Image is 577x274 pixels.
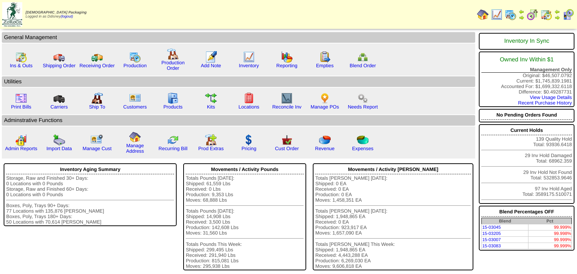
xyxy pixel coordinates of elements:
[2,76,475,87] td: Utilities
[91,134,104,146] img: managecust.png
[207,104,215,110] a: Kits
[26,11,86,19] span: Logged in as Ddisney
[519,9,524,15] img: arrowleft.gif
[26,11,86,15] span: [DEMOGRAPHIC_DATA] Packaging
[315,165,471,174] div: Movements / Activity [PERSON_NAME]
[2,32,475,43] td: General Management
[91,51,103,63] img: truck2.gif
[482,225,501,230] a: 15-03045
[50,104,68,110] a: Carriers
[481,110,572,120] div: No Pending Orders Found
[352,146,374,151] a: Expenses
[205,92,217,104] img: workflow.gif
[527,9,538,20] img: calendarblend.gif
[481,126,572,135] div: Current Holds
[161,60,185,71] a: Production Order
[482,243,501,248] a: 15-03083
[82,146,111,151] a: Manage Cust
[281,134,293,146] img: cust_order.png
[53,92,65,104] img: truck3.gif
[528,218,572,224] th: Pct
[315,146,334,151] a: Revenue
[15,134,27,146] img: graph2.png
[554,15,560,20] img: arrowright.gif
[505,9,516,20] img: calendarprod.gif
[530,95,572,100] a: View Usage Details
[6,165,174,174] div: Inventory Aging Summary
[491,9,503,20] img: line_graph.gif
[272,104,301,110] a: Reconcile Inv
[482,237,501,242] a: 15-03007
[243,92,255,104] img: locations.gif
[276,63,297,68] a: Reporting
[186,175,304,269] div: Totals Pounds [DATE]: Shipped: 61,559 Lbs Received: 0 Lbs Production: 9,353 Lbs Moves: 68,888 Lbs...
[238,104,259,110] a: Locations
[319,51,331,63] img: workorder.gif
[477,9,489,20] img: home.gif
[123,104,147,110] a: Customers
[481,207,572,217] div: Blend Percentages OFF
[158,146,187,151] a: Recurring Bill
[11,104,31,110] a: Print Bills
[239,63,259,68] a: Inventory
[528,237,572,243] td: 99.999%
[46,146,72,151] a: Import Data
[528,224,572,231] td: 99.999%
[243,51,255,63] img: line_graph.gif
[541,9,552,20] img: calendarinout.gif
[53,134,65,146] img: import.gif
[348,104,378,110] a: Needs Report
[319,92,331,104] img: po.png
[80,63,115,68] a: Receiving Order
[357,92,369,104] img: workflow.png
[126,143,144,154] a: Manage Address
[243,134,255,146] img: dollar.gif
[281,51,293,63] img: graph.gif
[5,146,37,151] a: Admin Reports
[562,9,574,20] img: calendarcustomer.gif
[10,63,32,68] a: Ins & Outs
[481,34,572,48] div: Inventory In Sync
[2,2,22,27] img: zoroco-logo-small.webp
[91,92,103,104] img: factory2.gif
[482,218,528,224] th: Blend
[129,131,141,143] img: home.gif
[53,51,65,63] img: truck.gif
[316,63,334,68] a: Empties
[186,165,304,174] div: Movements / Activity Pounds
[123,63,147,68] a: Production
[167,92,179,104] img: cabinet.gif
[528,243,572,249] td: 99.999%
[481,67,572,73] div: Management Only
[129,92,141,104] img: customers.gif
[275,146,299,151] a: Cust Order
[528,231,572,237] td: 99.998%
[357,51,369,63] img: network.png
[205,51,217,63] img: orders.gif
[482,231,501,236] a: 15-03205
[481,53,572,67] div: Owned Inv Within $1
[479,52,574,107] div: Original: $46,507.0792 Current: $1,745,839.1981 Accounted For: $1,699,332.6118 Difference: $0.492...
[201,63,221,68] a: Add Note
[6,175,174,225] div: Storage, Raw and Finished 30+ Days: 0 Locations with 0 Pounds Storage, Raw and Finished 60+ Days:...
[43,63,76,68] a: Shipping Order
[242,146,257,151] a: Pricing
[15,51,27,63] img: calendarinout.gif
[519,15,524,20] img: arrowright.gif
[15,92,27,104] img: invoice2.gif
[129,51,141,63] img: calendarprod.gif
[518,100,572,106] a: Recent Purchase History
[164,104,183,110] a: Products
[167,134,179,146] img: reconcile.gif
[61,15,73,19] a: (logout)
[205,134,217,146] img: prodextras.gif
[198,146,224,151] a: Prod Extras
[315,175,471,269] div: Totals [PERSON_NAME] [DATE]: Shipped: 0 EA Received: 0 EA Production: 0 EA Moves: 1,458,351 EA To...
[167,48,179,60] img: factory.gif
[357,134,369,146] img: pie_chart2.png
[281,92,293,104] img: line_graph2.gif
[350,63,376,68] a: Blend Order
[89,104,105,110] a: Ship To
[479,124,574,204] div: 139 Quality Hold Total: 93936.6418 29 Inv Hold Damaged Total: 68962.359 29 Inv Hold Not Found Tot...
[2,115,475,126] td: Adminstrative Functions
